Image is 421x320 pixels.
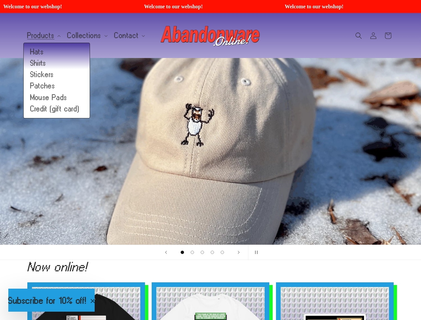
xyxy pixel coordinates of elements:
a: Mouse Pads [24,92,90,103]
span: Welcome to our webshop! [3,3,135,10]
button: Load slide 3 of 5 [197,247,207,257]
button: Load slide 1 of 5 [177,247,187,257]
a: Patches [24,80,90,92]
span: Contact [114,33,139,39]
button: Load slide 5 of 5 [217,247,227,257]
button: Previous slide [159,245,173,260]
img: Abandonware [161,22,261,49]
button: Pause slideshow [248,245,263,260]
a: Shirts [24,58,90,69]
summary: Search [351,28,366,43]
button: Next slide [231,245,246,260]
span: Welcome to our webshop! [144,3,276,10]
a: Credit (gift card) [24,103,90,115]
a: Hats [24,46,90,58]
summary: Collections [63,29,110,43]
a: Stickers [24,69,90,80]
button: Load slide 4 of 5 [207,247,217,257]
summary: Products [23,29,64,43]
span: Products [27,33,55,39]
button: Load slide 2 of 5 [187,247,197,257]
span: Welcome to our webshop! [284,3,416,10]
h2: Now online! [27,261,394,272]
a: Abandonware [158,20,263,51]
span: Collections [67,33,101,39]
summary: Contact [110,29,148,43]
